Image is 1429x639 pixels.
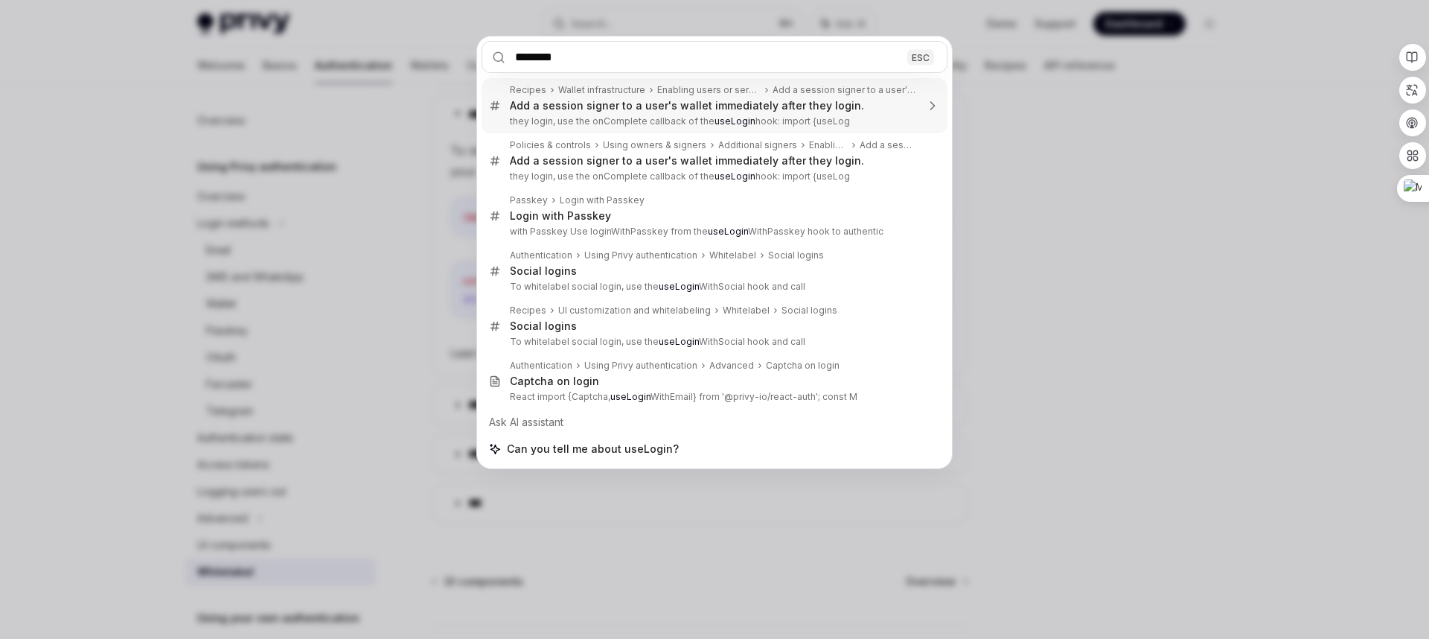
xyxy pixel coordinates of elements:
[610,391,650,402] b: useLogin
[510,249,572,261] div: Authentication
[510,305,546,317] div: Recipes
[809,139,848,151] div: Enabling users or servers to execute transactions
[773,84,916,96] div: Add a session signer to a user's wallet immediately after they login.
[709,360,754,372] div: Advanced
[560,194,645,206] div: Login with Passkey
[584,249,697,261] div: Using Privy authentication
[510,360,572,372] div: Authentication
[657,84,761,96] div: Enabling users or servers to execute transactions
[510,264,577,278] div: Social logins
[558,305,711,317] div: UI customization and whitelabeling
[507,442,679,457] span: Can you tell me about useLogin?
[510,115,916,127] p: they login, use the onComplete callback of the hook: import {useLog
[510,171,916,182] p: they login, use the onComplete callback of the hook: import {useLog
[510,281,916,293] p: To whitelabel social login, use the WithSocial hook and call
[510,154,864,168] div: Add a session signer to a user's wallet immediately after they login.
[860,139,916,151] div: Add a session signer to a user's wallet immediately after they login.
[510,336,916,348] p: To whitelabel social login, use the WithSocial hook and call
[510,209,611,223] div: Login with Passkey
[510,194,548,206] div: Passkey
[768,249,824,261] div: Social logins
[659,281,699,292] b: useLogin
[510,319,577,333] div: Social logins
[510,375,599,388] div: Captcha on login
[907,49,934,65] div: ESC
[718,139,797,151] div: Additional signers
[603,139,706,151] div: Using owners & signers
[708,226,748,237] b: useLogin
[723,305,770,317] div: Whitelabel
[584,360,697,372] div: Using Privy authentication
[781,305,837,317] div: Social logins
[482,409,947,436] div: Ask AI assistant
[510,391,916,403] p: React import {Captcha, WithEmail} from '@privy-io/react-auth'; const M
[510,226,916,238] p: with Passkey Use loginWithPasskey from the WithPasskey hook to authentic
[510,84,546,96] div: Recipes
[714,171,755,182] b: useLogin
[510,139,591,151] div: Policies & controls
[510,99,864,112] div: Add a session signer to a user's wallet immediately after they login.
[714,115,755,127] b: useLogin
[558,84,645,96] div: Wallet infrastructure
[766,360,840,372] div: Captcha on login
[659,336,699,347] b: useLogin
[709,249,756,261] div: Whitelabel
